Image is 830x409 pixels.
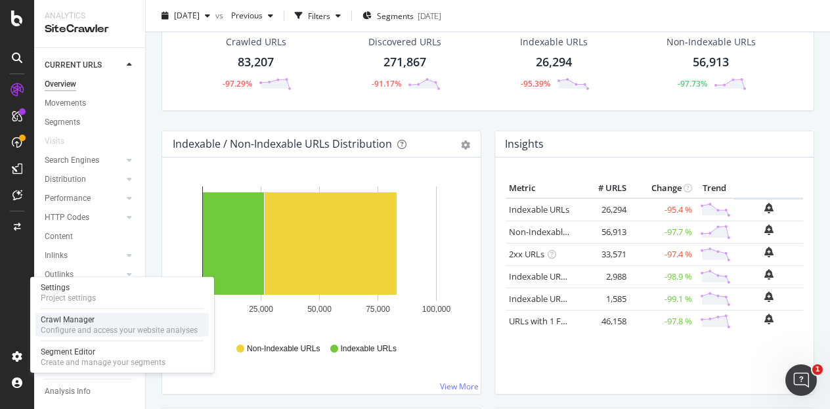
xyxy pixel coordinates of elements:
[372,78,401,89] div: -91.17%
[41,293,96,303] div: Project settings
[41,314,198,325] div: Crawl Manager
[45,77,136,91] a: Overview
[45,230,136,244] a: Content
[35,313,209,337] a: Crawl ManagerConfigure and access your website analyses
[41,357,165,368] div: Create and manage your segments
[35,281,209,305] a: SettingsProject settings
[173,179,466,331] svg: A chart.
[45,249,123,263] a: Inlinks
[440,381,479,392] a: View More
[630,221,695,243] td: -97.7 %
[521,78,550,89] div: -95.39%
[249,305,273,314] text: 25,000
[509,293,652,305] a: Indexable URLs with Bad Description
[226,5,278,26] button: Previous
[509,248,544,260] a: 2xx URLs
[45,385,136,398] a: Analysis Info
[509,270,619,282] a: Indexable URLs with Bad H1
[764,291,774,302] div: bell-plus
[520,35,588,49] div: Indexable URLs
[45,97,136,110] a: Movements
[45,385,91,398] div: Analysis Info
[41,282,96,293] div: Settings
[577,221,630,243] td: 56,913
[45,192,123,205] a: Performance
[505,135,544,153] h4: Insights
[174,10,200,21] span: 2025 Sep. 4th
[45,154,123,167] a: Search Engines
[45,135,77,148] a: Visits
[45,77,76,91] div: Overview
[226,35,286,49] div: Crawled URLs
[630,198,695,221] td: -95.4 %
[812,364,823,375] span: 1
[45,11,135,22] div: Analytics
[45,268,123,282] a: Outlinks
[341,343,397,355] span: Indexable URLs
[509,315,605,327] a: URLs with 1 Follow Inlink
[422,305,451,314] text: 100,000
[506,179,577,198] th: Metric
[45,116,80,129] div: Segments
[764,314,774,324] div: bell-plus
[695,179,734,198] th: Trend
[418,10,441,21] div: [DATE]
[577,179,630,198] th: # URLS
[630,310,695,332] td: -97.8 %
[630,288,695,310] td: -99.1 %
[366,305,390,314] text: 75,000
[461,140,470,150] div: gear
[173,137,392,150] div: Indexable / Non-Indexable URLs Distribution
[45,211,89,225] div: HTTP Codes
[377,10,414,21] span: Segments
[41,325,198,335] div: Configure and access your website analyses
[45,173,123,186] a: Distribution
[215,10,226,21] span: vs
[226,10,263,21] span: Previous
[45,116,136,129] a: Segments
[764,225,774,235] div: bell-plus
[509,226,589,238] a: Non-Indexable URLs
[45,154,99,167] div: Search Engines
[45,58,102,72] div: CURRENT URLS
[45,192,91,205] div: Performance
[35,345,209,369] a: Segment EditorCreate and manage your segments
[368,35,441,49] div: Discovered URLs
[536,54,572,71] div: 26,294
[577,288,630,310] td: 1,585
[666,35,756,49] div: Non-Indexable URLs
[45,268,74,282] div: Outlinks
[764,203,774,213] div: bell-plus
[509,204,569,215] a: Indexable URLs
[383,54,426,71] div: 271,867
[45,211,123,225] a: HTTP Codes
[238,54,274,71] div: 83,207
[45,97,86,110] div: Movements
[693,54,729,71] div: 56,913
[630,265,695,288] td: -98.9 %
[577,243,630,265] td: 33,571
[308,10,330,21] div: Filters
[223,78,252,89] div: -97.29%
[577,265,630,288] td: 2,988
[45,135,64,148] div: Visits
[41,347,165,357] div: Segment Editor
[247,343,320,355] span: Non-Indexable URLs
[45,230,73,244] div: Content
[577,310,630,332] td: 46,158
[357,5,447,26] button: Segments[DATE]
[45,249,68,263] div: Inlinks
[156,5,215,26] button: [DATE]
[45,173,86,186] div: Distribution
[764,269,774,280] div: bell-plus
[307,305,332,314] text: 50,000
[577,198,630,221] td: 26,294
[290,5,346,26] button: Filters
[630,179,695,198] th: Change
[45,58,123,72] a: CURRENT URLS
[630,243,695,265] td: -97.4 %
[678,78,707,89] div: -97.73%
[45,22,135,37] div: SiteCrawler
[785,364,817,396] iframe: Intercom live chat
